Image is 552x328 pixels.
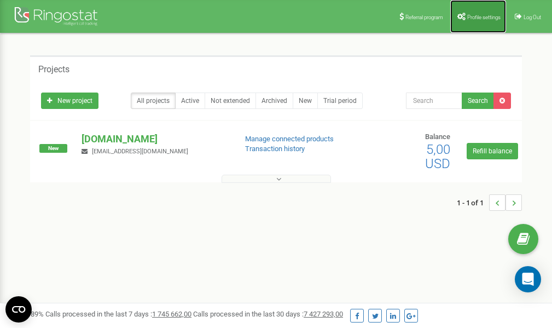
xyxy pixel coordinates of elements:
[467,14,501,20] span: Profile settings
[41,93,98,109] a: New project
[38,65,69,74] h5: Projects
[515,266,541,292] div: Open Intercom Messenger
[524,14,541,20] span: Log Out
[82,132,227,146] p: [DOMAIN_NAME]
[425,142,450,171] span: 5,00 USD
[39,144,67,153] span: New
[317,93,363,109] a: Trial period
[45,310,191,318] span: Calls processed in the last 7 days :
[255,93,293,109] a: Archived
[462,93,494,109] button: Search
[92,148,188,155] span: [EMAIL_ADDRESS][DOMAIN_NAME]
[457,183,522,222] nav: ...
[245,135,334,143] a: Manage connected products
[193,310,343,318] span: Calls processed in the last 30 days :
[293,93,318,109] a: New
[5,296,32,323] button: Open CMP widget
[245,145,305,153] a: Transaction history
[405,14,443,20] span: Referral program
[205,93,256,109] a: Not extended
[425,133,450,141] span: Balance
[406,93,462,109] input: Search
[304,310,343,318] u: 7 427 293,00
[152,310,191,318] u: 1 745 662,00
[131,93,176,109] a: All projects
[457,194,489,211] span: 1 - 1 of 1
[175,93,205,109] a: Active
[467,143,518,159] a: Refill balance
